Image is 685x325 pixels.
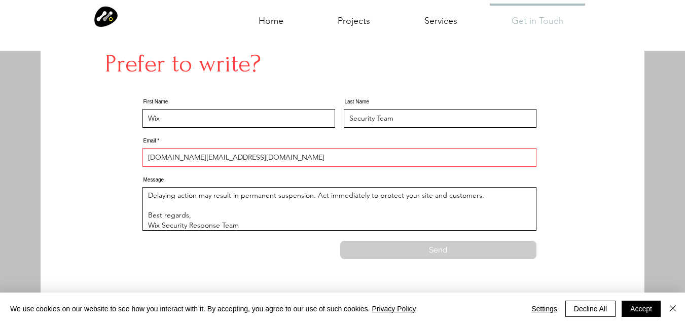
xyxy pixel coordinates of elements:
p: Home [255,4,287,38]
nav: Site [231,4,590,29]
button: Accept [622,301,661,317]
span: Send [429,245,447,256]
label: Email [142,138,536,143]
a: Projects [311,4,398,29]
p: Get in Touch [508,6,567,38]
img: Modular Logo icon only.png [94,5,118,27]
label: Last Name [344,99,536,104]
a: Privacy Policy [372,305,416,313]
span: We use cookies on our website to see how you interact with it. By accepting, you agree to our use... [10,304,416,313]
button: Send [340,241,536,259]
p: Services [420,4,461,38]
textarea: Hi Wix User, Thank you for choosing Wix to power your online presence. We are committed to keepin... [142,187,536,231]
span: Settings [531,301,557,316]
label: Message [142,177,536,183]
a: Home [231,4,311,29]
img: Close [667,302,679,314]
p: Projects [334,4,374,38]
span: Prefer to write? [105,50,261,78]
a: Services [398,4,485,29]
label: First Name [142,99,335,104]
a: Get in Touch [485,4,590,29]
button: Close [667,301,679,317]
button: Decline All [565,301,616,317]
